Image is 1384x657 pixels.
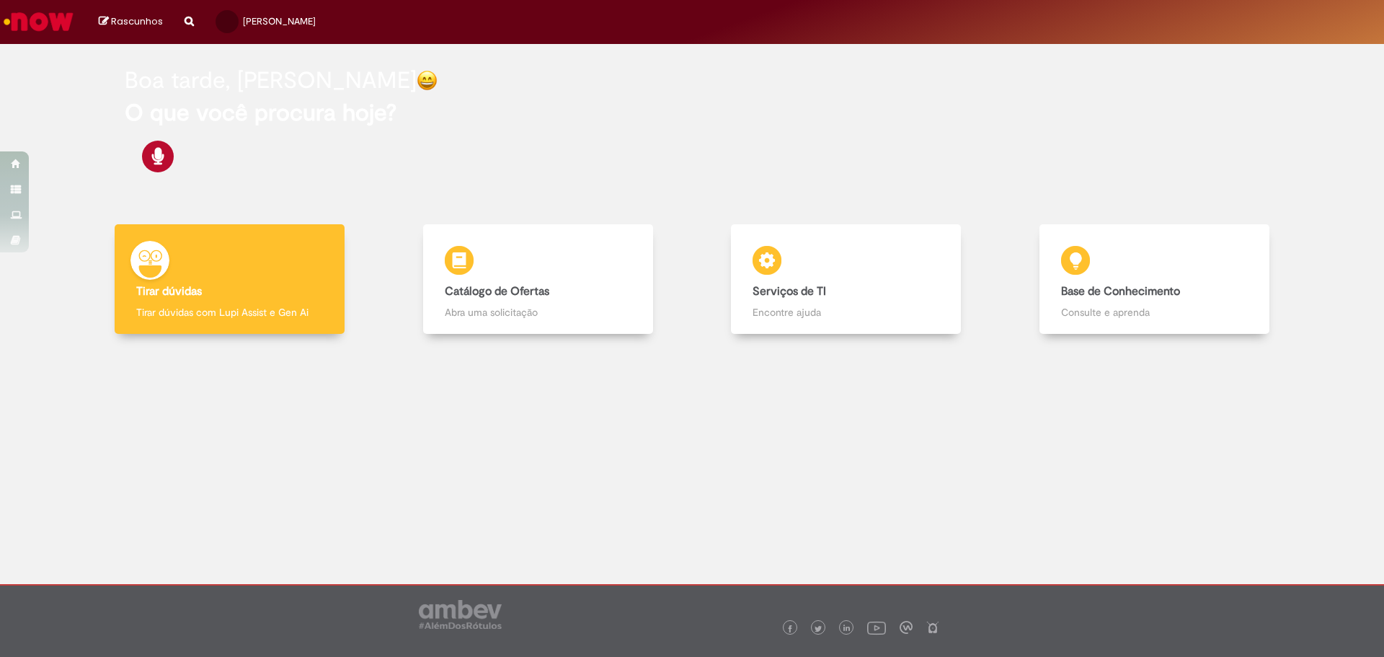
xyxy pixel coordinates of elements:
[125,68,417,93] h2: Boa tarde, [PERSON_NAME]
[1061,305,1248,319] p: Consulte e aprenda
[692,224,1001,335] a: Serviços de TI Encontre ajuda
[417,70,438,91] img: happy-face.png
[1001,224,1309,335] a: Base de Conhecimento Consulte e aprenda
[867,618,886,637] img: logo_footer_youtube.png
[753,284,826,299] b: Serviços de TI
[111,14,163,28] span: Rascunhos
[843,625,851,633] img: logo_footer_linkedin.png
[384,224,693,335] a: Catálogo de Ofertas Abra uma solicitação
[76,224,384,335] a: Tirar dúvidas Tirar dúvidas com Lupi Assist e Gen Ai
[136,305,323,319] p: Tirar dúvidas com Lupi Assist e Gen Ai
[243,15,316,27] span: [PERSON_NAME]
[815,625,822,632] img: logo_footer_twitter.png
[419,600,502,629] img: logo_footer_ambev_rotulo_gray.png
[753,305,939,319] p: Encontre ajuda
[125,100,1260,125] h2: O que você procura hoje?
[445,284,549,299] b: Catálogo de Ofertas
[786,625,794,632] img: logo_footer_facebook.png
[900,621,913,634] img: logo_footer_workplace.png
[926,621,939,634] img: logo_footer_naosei.png
[1,7,76,36] img: ServiceNow
[1061,284,1180,299] b: Base de Conhecimento
[445,305,631,319] p: Abra uma solicitação
[99,15,163,29] a: Rascunhos
[136,284,202,299] b: Tirar dúvidas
